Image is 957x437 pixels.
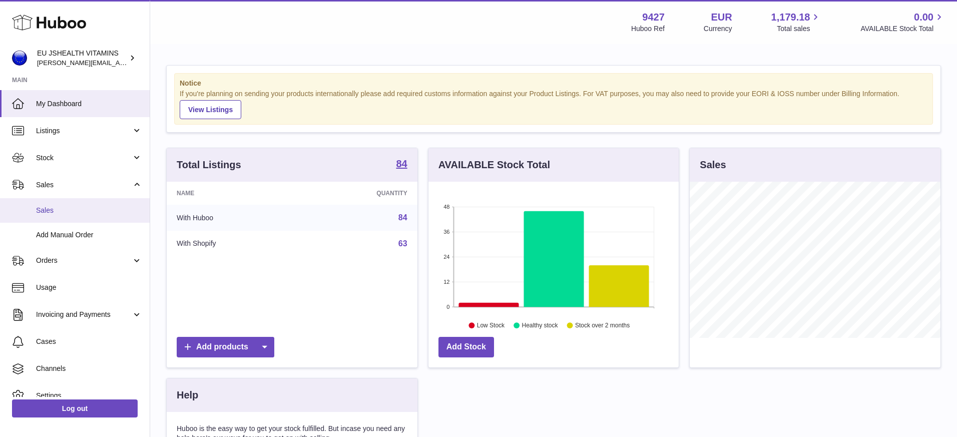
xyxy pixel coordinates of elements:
a: 63 [398,239,407,248]
span: 0.00 [914,11,933,24]
th: Quantity [302,182,417,205]
div: EU JSHEALTH VITAMINS [37,49,127,68]
span: Sales [36,180,132,190]
text: 48 [443,204,449,210]
div: Huboo Ref [631,24,665,34]
span: Add Manual Order [36,230,142,240]
div: Currency [704,24,732,34]
a: 84 [396,159,407,171]
text: 24 [443,254,449,260]
h3: Sales [700,158,726,172]
strong: 84 [396,159,407,169]
span: Invoicing and Payments [36,310,132,319]
span: Stock [36,153,132,163]
h3: Help [177,388,198,402]
span: My Dashboard [36,99,142,109]
span: Cases [36,337,142,346]
span: Orders [36,256,132,265]
div: If you're planning on sending your products internationally please add required customs informati... [180,89,927,119]
td: With Shopify [167,231,302,257]
span: Total sales [777,24,821,34]
text: 12 [443,279,449,285]
strong: EUR [711,11,732,24]
span: 1,179.18 [771,11,810,24]
a: Log out [12,399,138,417]
strong: 9427 [642,11,665,24]
span: Channels [36,364,142,373]
text: Healthy stock [522,322,558,329]
strong: Notice [180,79,927,88]
td: With Huboo [167,205,302,231]
text: Low Stock [477,322,505,329]
span: Usage [36,283,142,292]
text: Stock over 2 months [575,322,630,329]
text: 0 [446,304,449,310]
a: Add products [177,337,274,357]
img: laura@jessicasepel.com [12,51,27,66]
h3: Total Listings [177,158,241,172]
span: Listings [36,126,132,136]
a: 1,179.18 Total sales [771,11,822,34]
span: Sales [36,206,142,215]
a: 0.00 AVAILABLE Stock Total [860,11,945,34]
text: 36 [443,229,449,235]
span: Settings [36,391,142,400]
a: 84 [398,213,407,222]
a: Add Stock [438,337,494,357]
th: Name [167,182,302,205]
h3: AVAILABLE Stock Total [438,158,550,172]
span: AVAILABLE Stock Total [860,24,945,34]
a: View Listings [180,100,241,119]
span: [PERSON_NAME][EMAIL_ADDRESS][DOMAIN_NAME] [37,59,201,67]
